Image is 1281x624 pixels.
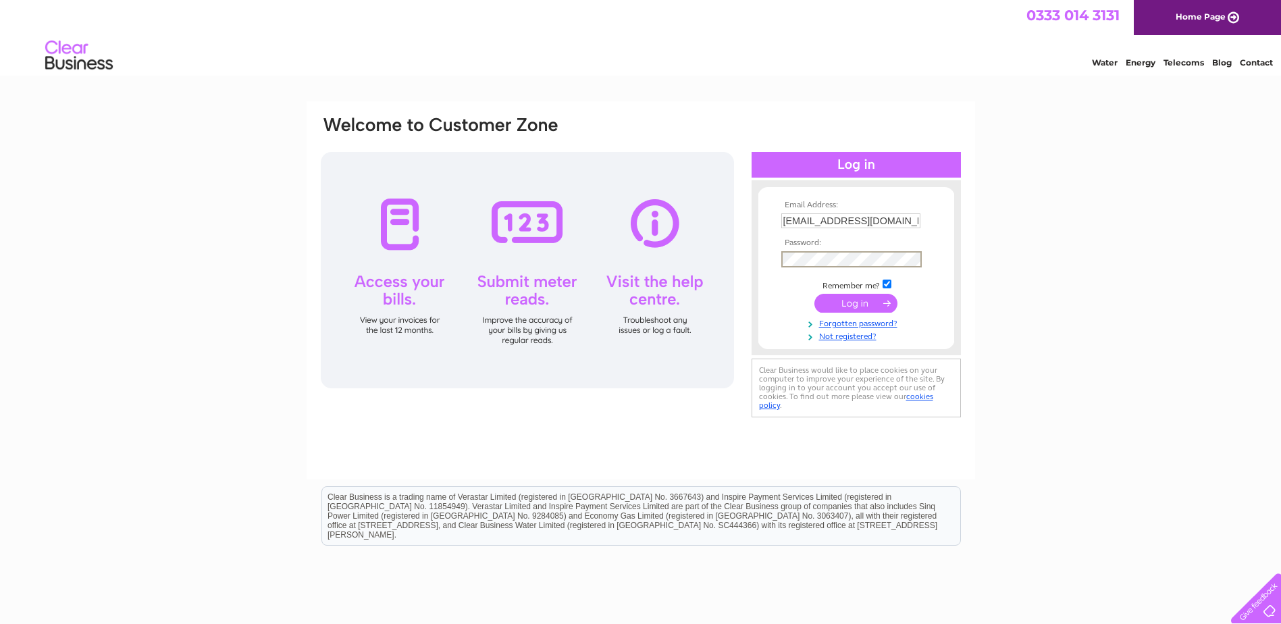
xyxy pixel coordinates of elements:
a: Not registered? [781,329,935,342]
input: Submit [814,294,897,313]
a: Forgotten password? [781,316,935,329]
a: 0333 014 3131 [1026,7,1120,24]
a: Contact [1240,57,1273,68]
a: cookies policy [759,392,933,410]
div: Clear Business would like to place cookies on your computer to improve your experience of the sit... [752,359,961,417]
a: Energy [1126,57,1155,68]
div: Clear Business is a trading name of Verastar Limited (registered in [GEOGRAPHIC_DATA] No. 3667643... [322,7,960,66]
a: Blog [1212,57,1232,68]
th: Email Address: [778,201,935,210]
a: Telecoms [1164,57,1204,68]
td: Remember me? [778,278,935,291]
a: Water [1092,57,1118,68]
img: logo.png [45,35,113,76]
th: Password: [778,238,935,248]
